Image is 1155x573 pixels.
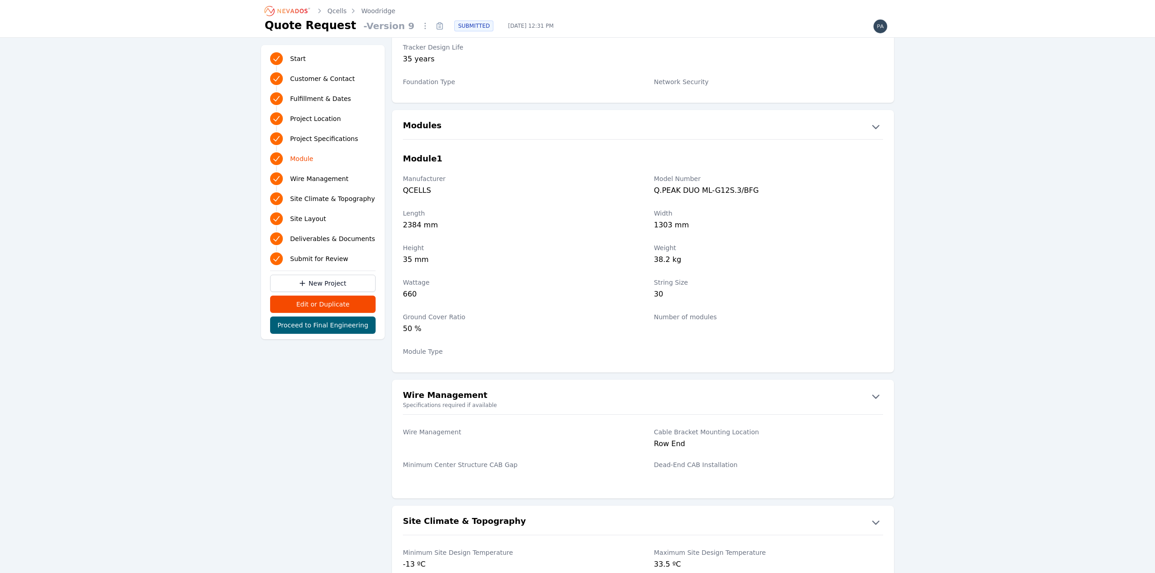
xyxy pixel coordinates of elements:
label: Minimum Center Structure CAB Gap [403,460,632,469]
nav: Breadcrumb [265,4,395,18]
label: Cable Bracket Mounting Location [654,427,883,437]
span: Wire Management [290,174,348,183]
div: SUBMITTED [454,20,493,31]
div: 35 mm [403,254,632,267]
label: Minimum Site Design Temperature [403,548,632,557]
span: Site Climate & Topography [290,194,375,203]
button: Proceed to Final Engineering [270,317,376,334]
label: Tracker Design Life [403,43,632,52]
span: - Version 9 [360,20,418,32]
span: Module [290,154,313,163]
label: Width [654,209,883,218]
div: 38.2 kg [654,254,883,267]
div: 30 [654,289,883,302]
span: Fulfillment & Dates [290,94,351,103]
div: 50 % [403,323,632,336]
h2: Site Climate & Topography [403,515,526,529]
label: Ground Cover Ratio [403,312,632,322]
label: Foundation Type [403,77,632,86]
h2: Wire Management [403,389,487,403]
div: 660 [403,289,632,302]
nav: Progress [270,50,376,267]
button: Wire Management [392,389,894,403]
span: Submit for Review [290,254,348,263]
h3: Module 1 [403,152,442,165]
label: Dead-End CAB Installation [654,460,883,469]
span: [DATE] 12:31 PM [501,22,561,30]
button: Edit or Duplicate [270,296,376,313]
div: 33.5 ºC [654,559,883,572]
span: Site Layout [290,214,326,223]
label: Length [403,209,632,218]
div: 1303 mm [654,220,883,232]
label: Number of modules [654,312,883,322]
label: Module Type [403,347,632,356]
div: -13 ºC [403,559,632,572]
h1: Quote Request [265,18,356,33]
label: Manufacturer [403,174,632,183]
div: QCELLS [403,185,632,198]
div: 2384 mm [403,220,632,232]
label: Network Security [654,77,883,86]
h2: Modules [403,119,442,134]
label: Maximum Site Design Temperature [654,548,883,557]
div: Row End [654,438,883,449]
span: Start [290,54,306,63]
span: Project Location [290,114,341,123]
span: Deliverables & Documents [290,234,375,243]
span: Customer & Contact [290,74,355,83]
label: Wattage [403,278,632,287]
img: paul.mcmillan@nevados.solar [873,19,888,34]
button: Modules [392,119,894,134]
div: 35 years [403,54,632,66]
a: Woodridge [361,6,395,15]
small: Specifications required if available [392,402,894,409]
button: Site Climate & Topography [392,515,894,529]
span: Project Specifications [290,134,358,143]
label: String Size [654,278,883,287]
label: Wire Management [403,427,632,437]
a: New Project [270,275,376,292]
a: Qcells [327,6,346,15]
label: Model Number [654,174,883,183]
label: Height [403,243,632,252]
label: Weight [654,243,883,252]
div: Q.PEAK DUO ML-G12S.3/BFG [654,185,883,198]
